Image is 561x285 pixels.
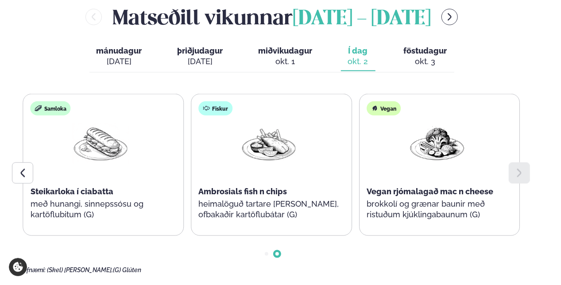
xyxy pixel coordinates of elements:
[97,56,142,67] div: [DATE]
[404,56,447,67] div: okt. 3
[9,258,27,276] a: Cookie settings
[178,46,223,55] span: þriðjudagur
[198,187,287,196] span: Ambrosials fish n chips
[31,199,171,220] p: með hunangi, sinnepssósu og kartöflubitum (G)
[31,187,113,196] span: Steikarloka í ciabatta
[240,123,297,164] img: Fish-Chips.png
[203,105,210,112] img: fish.svg
[367,187,493,196] span: Vegan rjómalagað mac n cheese
[35,105,42,112] img: sandwich-new-16px.svg
[198,101,232,116] div: Fiskur
[441,9,458,25] button: menu-btn-right
[341,42,375,71] button: Í dag okt. 2
[85,9,102,25] button: menu-btn-left
[251,42,320,71] button: miðvikudagur okt. 1
[265,252,268,256] span: Go to slide 1
[404,46,447,55] span: föstudagur
[409,123,465,164] img: Vegan.png
[293,9,431,29] span: [DATE] - [DATE]
[31,101,71,116] div: Samloka
[348,56,368,67] div: okt. 2
[178,56,223,67] div: [DATE]
[371,105,378,112] img: Vegan.svg
[198,199,339,220] p: heimalöguð tartare [PERSON_NAME], ofbakaðir kartöflubátar (G)
[22,266,46,273] span: Ofnæmi:
[275,252,279,256] span: Go to slide 2
[73,123,129,164] img: Panini.png
[112,3,431,31] h2: Matseðill vikunnar
[259,46,313,55] span: miðvikudagur
[367,101,401,116] div: Vegan
[348,46,368,56] span: Í dag
[113,266,141,273] span: (G) Glúten
[367,199,507,220] p: brokkolí og grænar baunir með ristuðum kjúklingabaunum (G)
[97,46,142,55] span: mánudagur
[170,42,230,71] button: þriðjudagur [DATE]
[47,266,113,273] span: (Skel) [PERSON_NAME],
[397,42,454,71] button: föstudagur okt. 3
[89,42,149,71] button: mánudagur [DATE]
[259,56,313,67] div: okt. 1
